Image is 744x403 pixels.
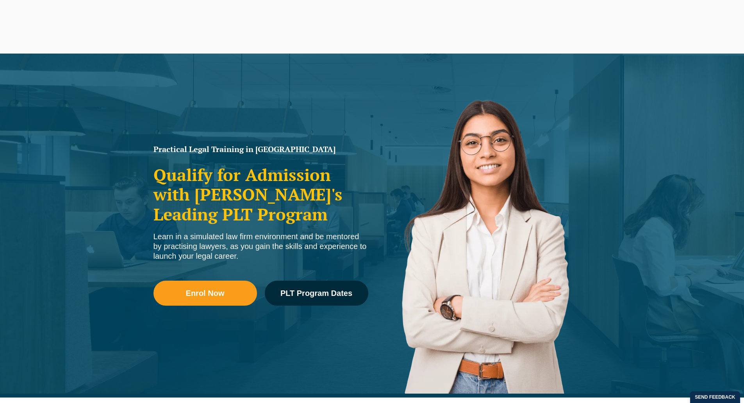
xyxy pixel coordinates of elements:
span: PLT Program Dates [280,289,352,297]
span: Enrol Now [186,289,225,297]
div: Learn in a simulated law firm environment and be mentored by practising lawyers, as you gain the ... [153,232,368,261]
a: Enrol Now [153,281,257,306]
a: PLT Program Dates [265,281,368,306]
h1: Practical Legal Training in [GEOGRAPHIC_DATA] [153,145,368,153]
h2: Qualify for Admission with [PERSON_NAME]'s Leading PLT Program [153,165,368,224]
